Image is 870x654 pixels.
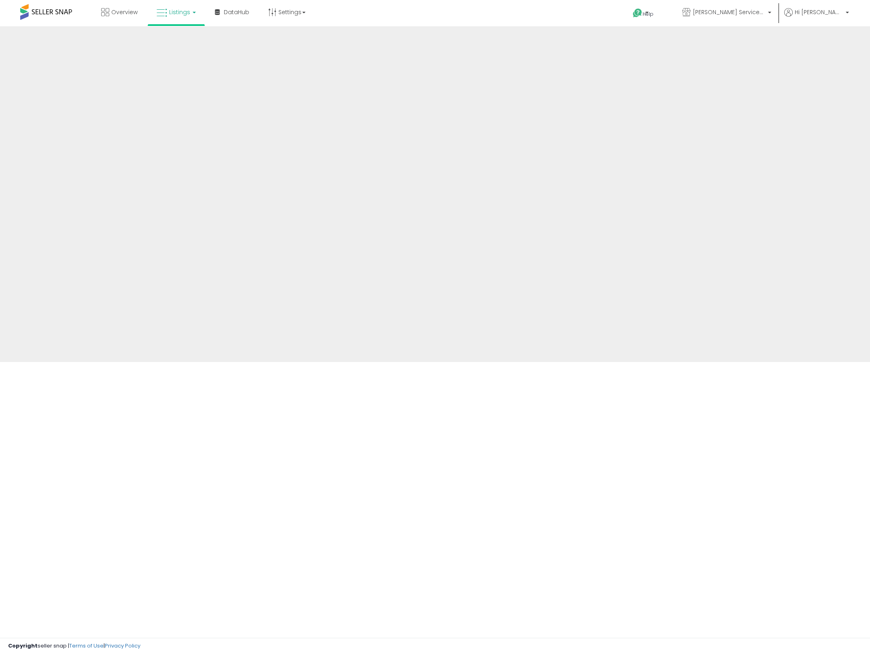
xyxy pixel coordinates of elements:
span: Help [643,11,654,17]
a: Help [626,2,669,26]
span: [PERSON_NAME] Services LLC [693,8,766,16]
span: Overview [111,8,138,16]
i: Get Help [632,8,643,18]
span: Listings [169,8,190,16]
a: Hi [PERSON_NAME] [784,8,849,26]
span: DataHub [224,8,249,16]
span: Hi [PERSON_NAME] [795,8,843,16]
